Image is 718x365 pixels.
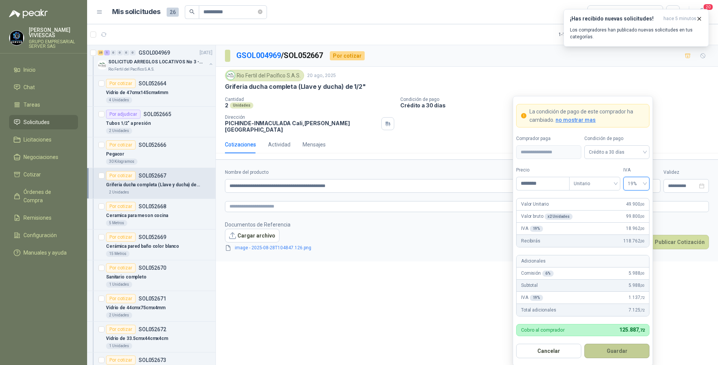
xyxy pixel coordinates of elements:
[225,229,279,242] button: Cargar archivo
[623,167,649,174] label: IVA
[106,110,140,119] div: Por adjudicar
[400,102,715,109] p: Crédito a 30 días
[619,327,645,333] span: 125.887
[556,117,596,123] span: no mostrar mas
[106,274,147,281] p: Sanitario completo
[106,304,165,312] p: Vidrio de 44cmx75cmx4mm
[640,308,645,312] span: ,72
[23,170,41,179] span: Cotizar
[106,294,136,303] div: Por cotizar
[106,233,136,242] div: Por cotizar
[516,135,581,142] label: Comprador paga
[629,307,645,314] span: 7.125
[189,9,195,14] span: search
[225,220,323,229] p: Documentos de Referencia
[9,98,78,112] a: Tareas
[23,249,67,257] span: Manuales y ayuda
[307,72,336,79] p: 20 ago, 2025
[87,168,215,199] a: Por cotizarSOL052667Griferia ducha completa (Llave y ducha) de 1/2"2 Unidades
[589,146,645,158] span: Crédito a 30 días
[139,327,166,332] p: SOL052672
[106,356,136,365] div: Por cotizar
[663,16,696,22] span: hace 5 minutos
[230,102,253,109] div: Unidades
[628,178,645,189] span: 19%
[640,283,645,288] span: ,00
[87,291,215,322] a: Por cotizarSOL052671Vidrio de 44cmx75cmx4mm2 Unidades
[106,335,168,342] p: Vidrio de 33.5cmx44cmx4cm
[106,263,136,272] div: Por cotizar
[258,8,262,16] span: close-circle
[104,50,110,55] div: 1
[139,265,166,271] p: SOL052670
[167,8,179,17] span: 26
[87,260,215,291] a: Por cotizarSOL052670Sanitario completo1 Unidades
[640,202,645,206] span: ,00
[106,312,132,318] div: 2 Unidades
[640,271,645,275] span: ,00
[640,214,645,219] span: ,00
[638,328,645,333] span: ,72
[106,243,179,250] p: Cerámica pared baño color blanco
[236,50,324,61] p: / SOL052667
[106,140,136,149] div: Por cotizar
[23,83,35,91] span: Chat
[23,101,40,109] span: Tareas
[87,137,215,168] a: Por cotizarSOL052666Pegacor30 Kilogramos
[29,27,78,38] p: [PERSON_NAME] VIVIESCAS
[112,6,161,17] h1: Mis solicitudes
[545,214,573,220] div: x 2 Unidades
[106,159,137,165] div: 30 Kilogramos
[106,251,130,257] div: 15 Metros
[144,112,171,117] p: SOL052665
[703,3,713,11] span: 20
[9,228,78,242] a: Configuración
[330,51,365,60] div: Por cotizar
[106,220,127,226] div: 5 Metros
[108,58,203,66] p: SOLICITUD ARREGLOS LOCATIVOS No 3 - PICHINDE
[139,142,166,148] p: SOL052666
[87,76,215,107] a: Por cotizarSOL052664Vidrio de 47cmx145cmx4mm4 Unidades
[521,201,549,208] p: Valor Unitario
[521,327,565,332] p: Cobro al comprador
[106,212,168,219] p: Ceramica para meson cocina
[303,140,326,149] div: Mensajes
[9,132,78,147] a: Licitaciones
[9,80,78,94] a: Chat
[225,120,378,133] p: PICHINDE-INMACULADA Cali , [PERSON_NAME][GEOGRAPHIC_DATA]
[516,167,569,174] label: Precio
[106,97,132,103] div: 4 Unidades
[9,167,78,182] a: Cotizar
[225,70,304,81] div: Rio Fertil del Pacífico S.A.S.
[521,282,538,289] p: Subtotal
[400,97,715,102] p: Condición de pago
[98,50,103,55] div: 25
[106,171,136,180] div: Por cotizar
[584,344,649,358] button: Guardar
[106,325,136,334] div: Por cotizar
[663,169,709,176] label: Validez
[29,39,78,49] p: GRUPO EMPRESARIAL SERVER SAS
[570,27,702,40] p: Los compradores han publicado nuevas solicitudes en tus categorías.
[9,245,78,260] a: Manuales y ayuda
[106,202,136,211] div: Por cotizar
[23,188,71,205] span: Órdenes de Compra
[225,115,378,120] p: Dirección
[640,227,645,231] span: ,00
[98,48,214,72] a: 25 1 0 0 0 0 GSOL004969[DATE] Company LogoSOLICITUD ARREGLOS LOCATIVOS No 3 - PICHINDERio Fertil ...
[23,118,50,126] span: Solicitudes
[106,282,132,288] div: 1 Unidades
[225,97,394,102] p: Cantidad
[640,239,645,243] span: ,00
[23,135,52,144] span: Licitaciones
[695,5,709,19] button: 20
[236,51,281,60] a: GSOL004969
[106,79,136,88] div: Por cotizar
[9,9,48,18] img: Logo peakr
[626,225,645,232] span: 18.962
[226,71,235,80] img: Company Logo
[23,66,36,74] span: Inicio
[521,258,545,265] p: Adicionales
[87,107,215,137] a: Por adjudicarSOL052665Tubos 1/2" a presión2 Unidades
[200,49,212,57] p: [DATE]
